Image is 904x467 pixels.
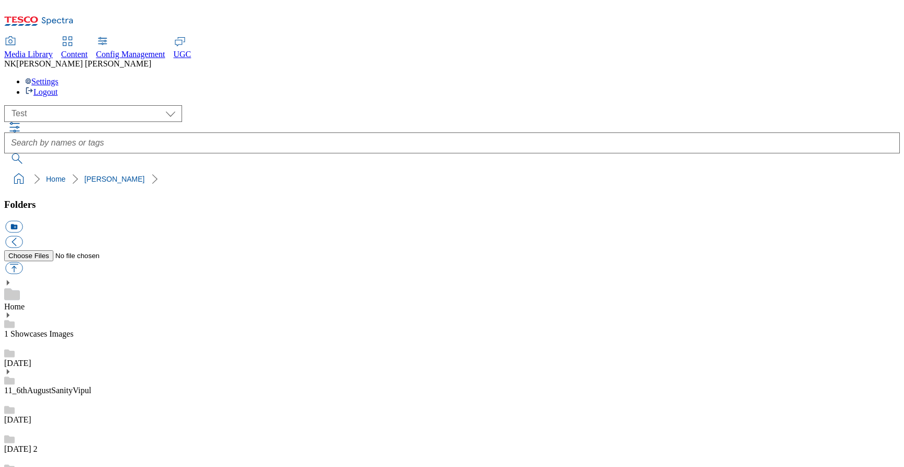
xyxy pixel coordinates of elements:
span: Media Library [4,50,53,59]
a: Media Library [4,37,53,59]
span: Content [61,50,88,59]
a: Content [61,37,88,59]
a: [DATE] [4,415,31,424]
span: NK [4,59,16,68]
a: Config Management [96,37,165,59]
a: Home [4,302,25,311]
a: UGC [174,37,191,59]
a: [DATE] [4,359,31,368]
nav: breadcrumb [4,169,900,189]
a: 1 Showcases Images [4,329,73,338]
h3: Folders [4,199,900,210]
a: Logout [25,87,58,96]
span: UGC [174,50,191,59]
a: home [10,171,27,187]
a: 11_6thAugustSanityVipul [4,386,91,395]
span: Config Management [96,50,165,59]
a: [PERSON_NAME] [84,175,144,183]
input: Search by names or tags [4,132,900,153]
span: [PERSON_NAME] [PERSON_NAME] [16,59,151,68]
a: Settings [25,77,59,86]
a: Home [46,175,65,183]
a: [DATE] 2 [4,444,38,453]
